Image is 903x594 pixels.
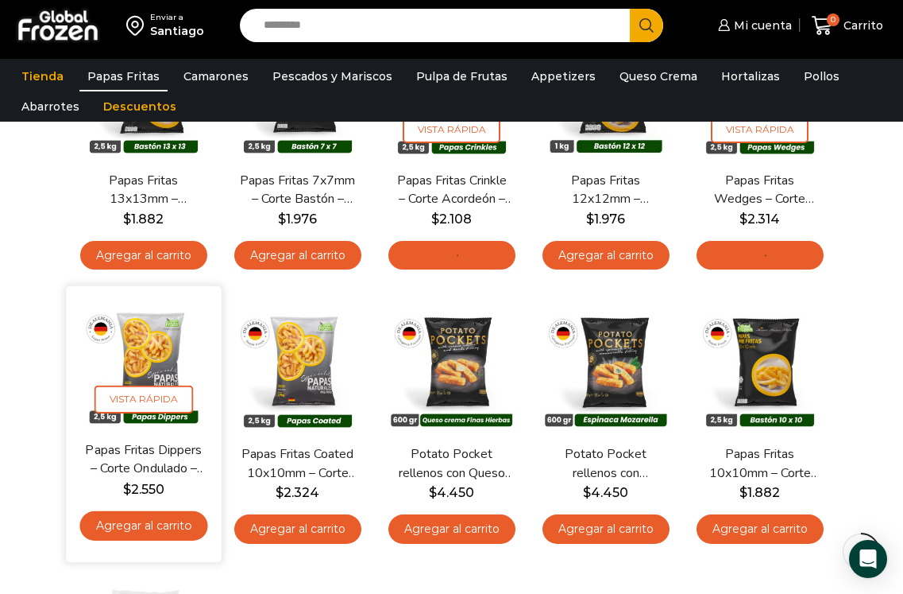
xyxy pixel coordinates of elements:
[94,386,192,413] span: Vista Rápida
[431,212,472,227] bdi: 2.108
[403,116,500,144] span: Vista Rápida
[234,514,361,544] a: Agregar al carrito: “Papas Fritas Coated 10x10mm - Corte Bastón - Caja 10 kg”
[278,212,286,227] span: $
[126,12,150,39] img: address-field-icon.svg
[239,445,357,482] a: Papas Fritas Coated 10x10mm – Corte Bastón – Caja 10 kg
[523,61,604,91] a: Appetizers
[95,91,184,122] a: Descuentos
[739,212,780,227] bdi: 2.314
[429,485,437,500] span: $
[547,445,665,482] a: Potato Pocket rellenos con Espinaca y Queso Mozzarella – Caja 8.4 kg
[429,485,474,500] bdi: 4.450
[276,485,284,500] span: $
[393,172,511,208] a: Papas Fritas Crinkle – Corte Acordeón – Caja 10 kg
[408,61,515,91] a: Pulpa de Frutas
[122,482,164,497] bdi: 2.550
[701,172,819,208] a: Papas Fritas Wedges – Corte Gajo – Caja 10 kg
[739,212,747,227] span: $
[839,17,883,33] span: Carrito
[583,485,591,500] span: $
[80,241,207,270] a: Agregar al carrito: “Papas Fritas 13x13mm - Formato 2,5 kg - Caja 10 kg”
[14,61,71,91] a: Tienda
[586,212,594,227] span: $
[701,445,819,482] a: Papas Fritas 10x10mm – Corte Bastón – Caja 10 kg
[388,514,515,544] a: Agregar al carrito: “Potato Pocket rellenos con Queso Crema y Finas Hierbas - Caja 8.4 kg”
[176,61,257,91] a: Camarones
[150,12,204,23] div: Enviar a
[796,61,847,91] a: Pollos
[431,212,439,227] span: $
[123,212,164,227] bdi: 1.882
[276,485,319,500] bdi: 2.324
[583,485,628,500] bdi: 4.450
[79,511,207,541] a: Agregar al carrito: “Papas Fritas Dippers - Corte Ondulado - Caja 10 kg”
[264,61,400,91] a: Pescados y Mariscos
[697,241,824,270] a: Agregar al carrito: “Papas Fritas Wedges – Corte Gajo - Caja 10 kg”
[393,445,511,482] a: Potato Pocket rellenos con Queso Crema y Finas Hierbas – Caja 8.4 kg
[711,116,808,144] span: Vista Rápida
[586,212,625,227] bdi: 1.976
[714,10,792,41] a: Mi cuenta
[239,172,357,208] a: Papas Fritas 7x7mm – Corte Bastón – Caja 10 kg
[84,442,203,479] a: Papas Fritas Dippers – Corte Ondulado – Caja 10 kg
[630,9,663,42] button: Search button
[730,17,792,33] span: Mi cuenta
[122,482,130,497] span: $
[739,485,747,500] span: $
[278,212,317,227] bdi: 1.976
[827,14,839,26] span: 0
[808,7,887,45] a: 0 Carrito
[85,172,203,208] a: Papas Fritas 13x13mm – Formato 2,5 kg – Caja 10 kg
[150,23,204,39] div: Santiago
[123,212,131,227] span: $
[234,241,361,270] a: Agregar al carrito: “Papas Fritas 7x7mm - Corte Bastón - Caja 10 kg”
[79,61,168,91] a: Papas Fritas
[542,241,670,270] a: Agregar al carrito: “Papas Fritas 12x12mm - Formato 1 kg - Caja 10 kg”
[388,241,515,270] a: Agregar al carrito: “Papas Fritas Crinkle - Corte Acordeón - Caja 10 kg”
[14,91,87,122] a: Abarrotes
[713,61,788,91] a: Hortalizas
[547,172,665,208] a: Papas Fritas 12x12mm – Formato 1 kg – Caja 10 kg
[849,540,887,578] div: Open Intercom Messenger
[697,514,824,544] a: Agregar al carrito: “Papas Fritas 10x10mm - Corte Bastón - Caja 10 kg”
[542,514,670,544] a: Agregar al carrito: “Potato Pocket rellenos con Espinaca y Queso Mozzarella - Caja 8.4 kg”
[739,485,780,500] bdi: 1.882
[612,61,705,91] a: Queso Crema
